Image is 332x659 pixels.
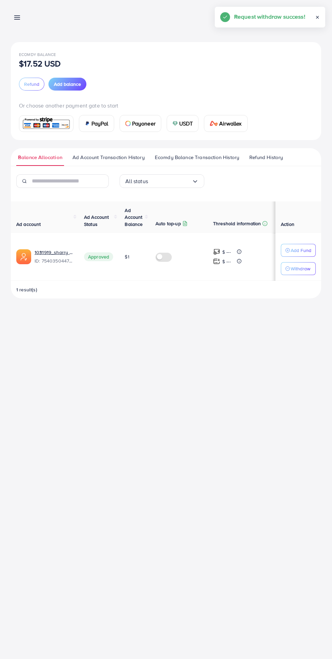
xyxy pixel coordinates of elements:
[281,221,294,228] span: Action
[179,119,193,128] span: USDT
[281,262,316,275] button: Withdraw
[19,52,56,57] span: Ecomdy Balance
[16,249,31,264] img: ic-ads-acc.e4c84228.svg
[120,115,161,132] a: cardPayoneer
[35,249,73,256] a: 1031919_sharry mughal_1755624852344
[125,176,148,187] span: All status
[291,265,310,273] p: Withdraw
[35,257,73,264] span: ID: 7540350447681863698
[210,121,218,126] img: card
[204,115,247,132] a: cardAirwallex
[19,78,44,91] button: Refund
[35,249,73,265] div: <span class='underline'>1031919_sharry mughal_1755624852344</span></br>7540350447681863698
[125,207,143,228] span: Ad Account Balance
[222,257,231,266] p: $ ---
[249,154,283,161] span: Refund History
[234,12,305,21] h5: Request withdraw success!
[19,101,313,110] p: Or choose another payment gate to start
[16,221,41,228] span: Ad account
[213,219,261,228] p: Threshold information
[219,119,242,128] span: Airwallex
[125,253,129,260] span: $1
[19,59,61,67] p: $17.52 USD
[148,176,192,187] input: Search for option
[222,248,231,256] p: $ ---
[91,119,108,128] span: PayPal
[72,154,145,161] span: Ad Account Transaction History
[213,248,220,255] img: top-up amount
[84,214,109,227] span: Ad Account Status
[84,252,113,261] span: Approved
[291,246,311,254] p: Add Fund
[48,78,86,91] button: Add balance
[85,121,90,126] img: card
[79,115,114,132] a: cardPayPal
[303,628,327,654] iframe: Chat
[155,219,181,228] p: Auto top-up
[167,115,199,132] a: cardUSDT
[54,81,81,88] span: Add balance
[18,154,62,161] span: Balance Allocation
[125,121,131,126] img: card
[155,154,239,161] span: Ecomdy Balance Transaction History
[24,81,39,88] span: Refund
[19,115,74,132] a: card
[21,116,71,131] img: card
[213,258,220,265] img: top-up amount
[132,119,155,128] span: Payoneer
[120,174,204,188] div: Search for option
[281,244,316,257] button: Add Fund
[16,286,37,293] span: 1 result(s)
[172,121,178,126] img: card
